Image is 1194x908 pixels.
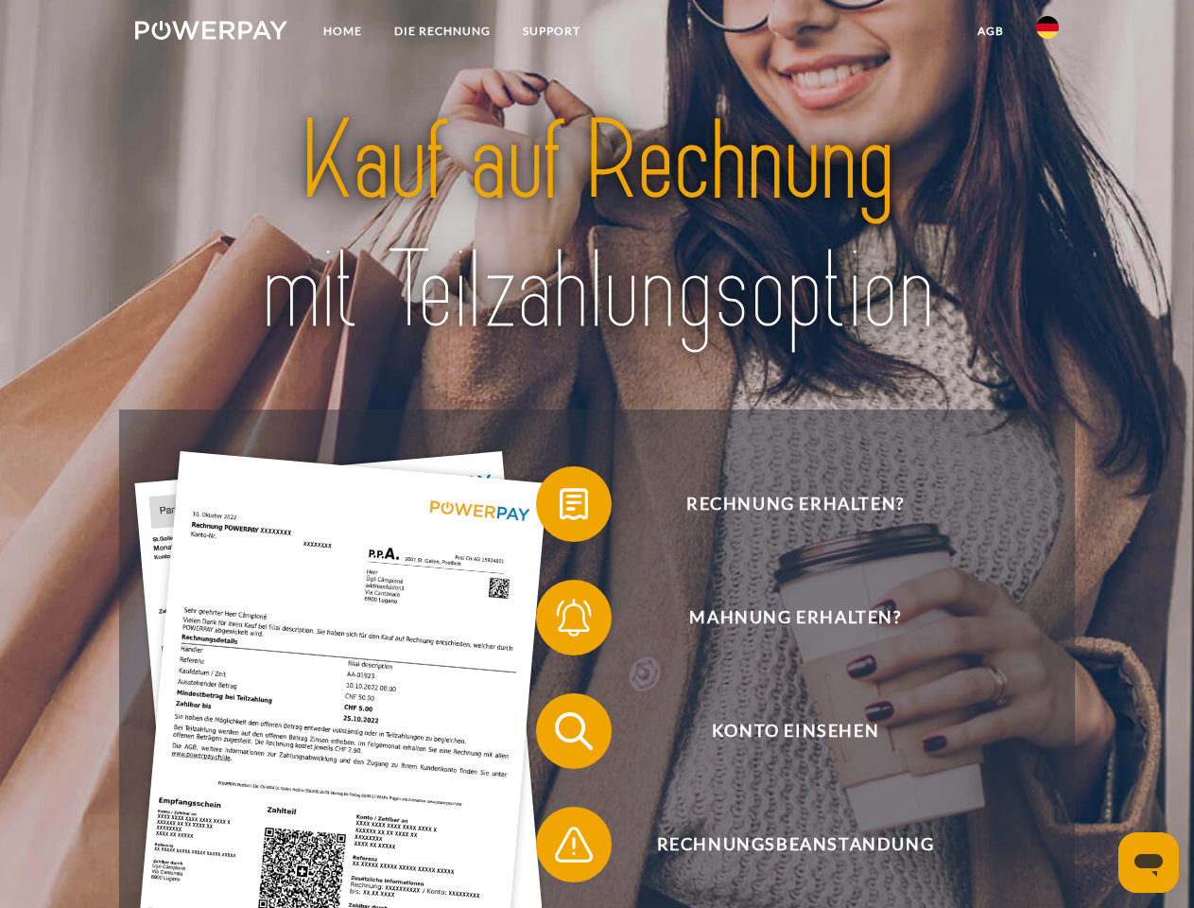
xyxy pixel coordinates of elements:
img: qb_bell.svg [550,594,597,641]
img: logo-powerpay-white.svg [135,21,287,40]
img: qb_warning.svg [550,821,597,868]
img: qb_search.svg [550,707,597,755]
button: Konto einsehen [536,693,1028,769]
span: Rechnungsbeanstandung [563,807,1027,882]
button: Mahnung erhalten? [536,580,1028,655]
a: DIE RECHNUNG [378,14,507,48]
span: Mahnung erhalten? [563,580,1027,655]
a: SUPPORT [507,14,597,48]
img: de [1036,16,1059,39]
img: title-powerpay_de.svg [181,91,1013,362]
span: Rechnung erhalten? [563,466,1027,542]
button: Rechnung erhalten? [536,466,1028,542]
a: agb [961,14,1020,48]
button: Rechnungsbeanstandung [536,807,1028,882]
span: Konto einsehen [563,693,1027,769]
a: Home [307,14,378,48]
img: qb_bill.svg [550,480,597,528]
iframe: Schaltfläche zum Öffnen des Messaging-Fensters [1118,832,1179,893]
